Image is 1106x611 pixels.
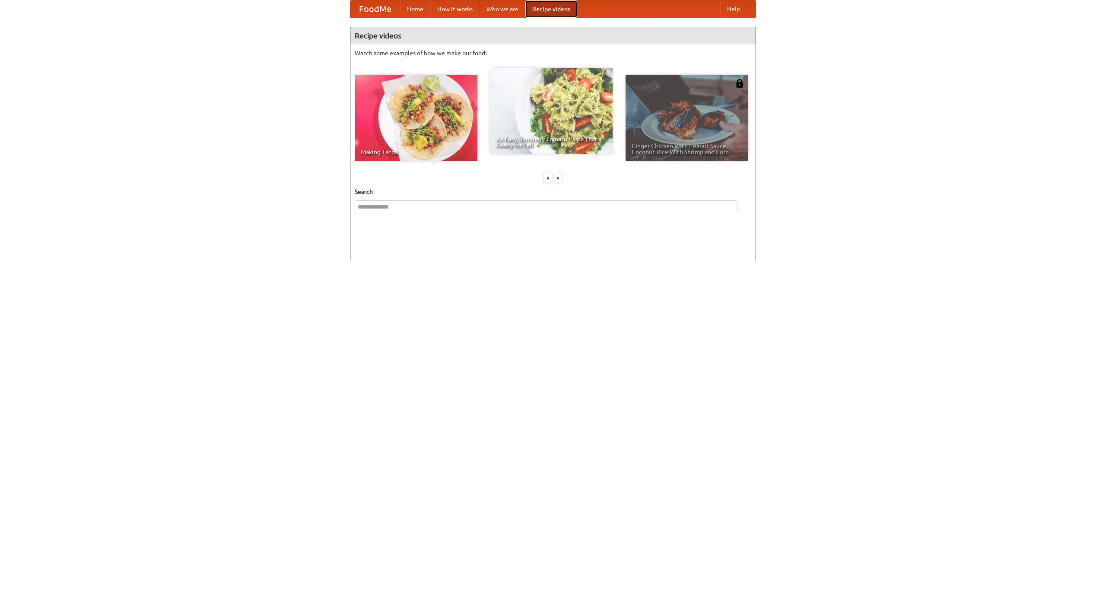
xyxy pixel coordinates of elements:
div: » [554,172,562,183]
a: An Easy, Summery Tomato Pasta That's Ready for Fall [490,68,613,154]
a: Help [720,0,747,18]
h4: Recipe videos [350,27,756,44]
a: Recipe videos [525,0,577,18]
div: « [544,172,552,183]
p: Watch some examples of how we make our food! [355,49,751,57]
h5: Search [355,187,751,196]
a: Who we are [480,0,525,18]
img: 483408.png [735,79,744,88]
a: Home [400,0,430,18]
span: Making Tacos [361,149,471,155]
a: FoodMe [350,0,400,18]
a: Making Tacos [355,75,477,161]
a: How it works [430,0,480,18]
span: An Easy, Summery Tomato Pasta That's Ready for Fall [496,136,607,148]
